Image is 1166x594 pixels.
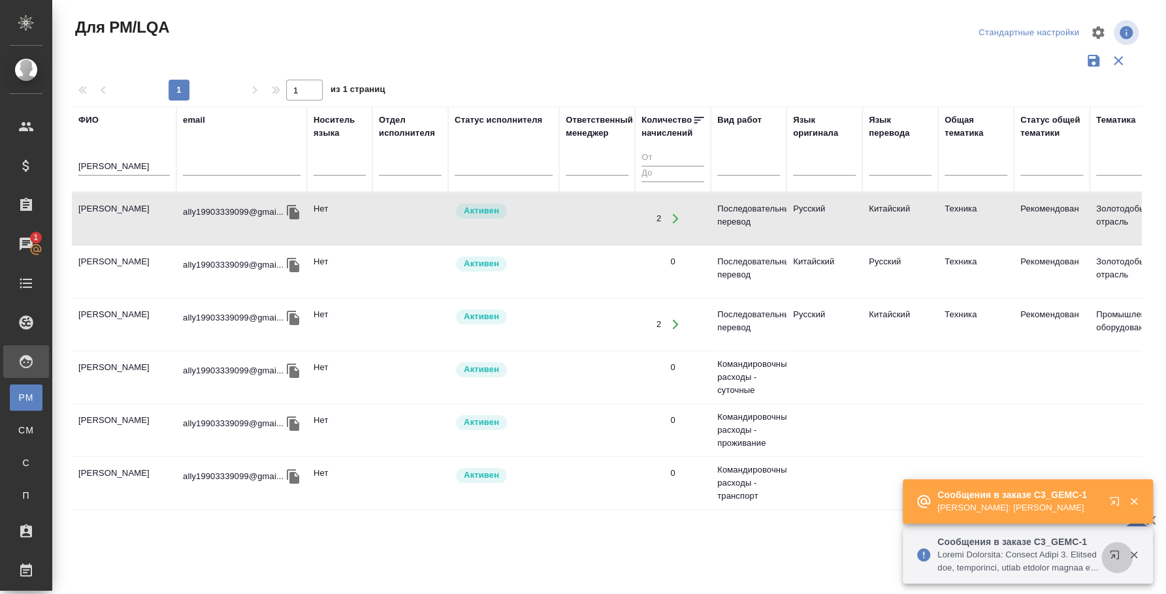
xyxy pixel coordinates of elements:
a: 1 [3,228,49,260]
td: [PERSON_NAME] [72,407,176,453]
div: ФИО [78,114,99,127]
td: Нет [307,354,372,400]
p: Loremi Dolorsita: Consect Adipi 3. Elitseddoe, temporinci, utlab etdolor magnaa enima minimveniam... [937,548,1101,574]
td: Промышленное оборудование [1090,302,1165,347]
button: Скопировать [283,255,303,275]
td: Последовательный перевод [711,249,786,294]
p: ally19903339099@gmai... [183,470,283,483]
td: Командировочные расходы - суточные [711,351,786,403]
button: Открыть работы [662,206,688,232]
div: Рядовой исполнитель: назначай с учетом рейтинга [455,255,553,273]
td: Нет [307,249,372,294]
td: Русский [786,196,862,242]
td: Русский [862,249,938,294]
span: 1 [25,231,46,244]
div: 0 [670,255,675,268]
input: От [641,150,704,166]
td: Нет [307,196,372,242]
div: 2 [656,212,661,225]
td: [PERSON_NAME] [72,249,176,294]
div: 0 [670,414,675,427]
div: Рядовой исполнитель: назначай с учетом рейтинга [455,308,553,326]
button: Скопировать [283,202,303,222]
button: Закрыть [1120,549,1147,561]
div: Рядовой исполнитель: назначай с учетом рейтинга [455,361,553,379]
td: Китайский [786,249,862,294]
p: ally19903339099@gmai... [183,311,283,324]
td: Нет [307,460,372,506]
div: Ответственный менеджер [566,114,633,140]
button: Скопировать [283,414,303,433]
td: Командировочные расходы - проживание [711,404,786,456]
div: Статус исполнителя [455,114,542,127]
span: PM [16,391,36,404]
p: Сообщения в заказе C3_GEMC-1 [937,535,1101,548]
div: Тематика [1096,114,1135,127]
div: Носитель языка [314,114,366,140]
td: Нет [307,407,372,453]
td: Техника [938,196,1014,242]
a: PM [10,384,42,411]
td: [PERSON_NAME] [72,354,176,400]
p: Сообщения в заказе C3_GEMC-1 [937,488,1101,501]
p: ally19903339099@gmai... [183,364,283,377]
input: До [641,166,704,182]
td: Последовательный перевод [711,196,786,242]
td: Китайский [862,302,938,347]
td: Китайский [862,196,938,242]
div: Язык перевода [869,114,931,140]
td: Командировочные расходы - транспорт [711,457,786,509]
td: Золотодобывающая отрасль [1090,196,1165,242]
p: Активен [464,204,499,217]
div: Статус общей тематики [1020,114,1083,140]
button: Скопировать [283,467,303,486]
p: Активен [464,416,499,429]
td: Техника [938,302,1014,347]
div: Общая тематика [945,114,1007,140]
div: Рядовой исполнитель: назначай с учетом рейтинга [455,414,553,431]
button: Открыть работы [662,311,688,338]
div: email [183,114,205,127]
td: Рекомендован [1014,302,1090,347]
span: из 1 страниц [331,82,385,101]
button: Открыть в новой вкладке [1101,488,1133,520]
div: 0 [670,467,675,480]
p: Активен [464,469,499,482]
a: П [10,482,42,508]
span: CM [16,424,36,437]
button: Закрыть [1120,495,1147,507]
div: Язык оригинала [793,114,856,140]
p: ally19903339099@gmai... [183,417,283,430]
span: Для PM/LQA [72,17,169,38]
a: С [10,450,42,476]
button: Сбросить фильтры [1106,48,1131,73]
div: Отдел исполнителя [379,114,442,140]
button: Открыть в новой вкладке [1101,542,1133,573]
div: Вид работ [717,114,762,127]
div: Рядовой исполнитель: назначай с учетом рейтинга [455,467,553,484]
p: ally19903339099@gmai... [183,258,283,272]
td: Русский [786,302,862,347]
td: Техника [938,249,1014,294]
p: Активен [464,310,499,323]
span: Посмотреть информацию [1114,20,1141,45]
td: Рекомендован [1014,249,1090,294]
span: П [16,489,36,502]
button: Сохранить фильтры [1081,48,1106,73]
td: Рекомендован [1014,196,1090,242]
div: Количество начислений [641,114,692,140]
button: Скопировать [283,308,303,328]
td: [PERSON_NAME] [72,460,176,506]
a: CM [10,417,42,443]
td: Последовательный перевод [711,302,786,347]
td: [PERSON_NAME] [72,302,176,347]
p: [PERSON_NAME]: [PERSON_NAME] [937,501,1101,514]
p: Активен [464,257,499,270]
span: Настроить таблицу [1082,17,1114,48]
div: split button [975,23,1082,43]
button: Скопировать [283,361,303,381]
p: ally19903339099@gmai... [183,206,283,219]
p: Активен [464,363,499,376]
td: Нет [307,302,372,347]
div: 0 [670,361,675,374]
